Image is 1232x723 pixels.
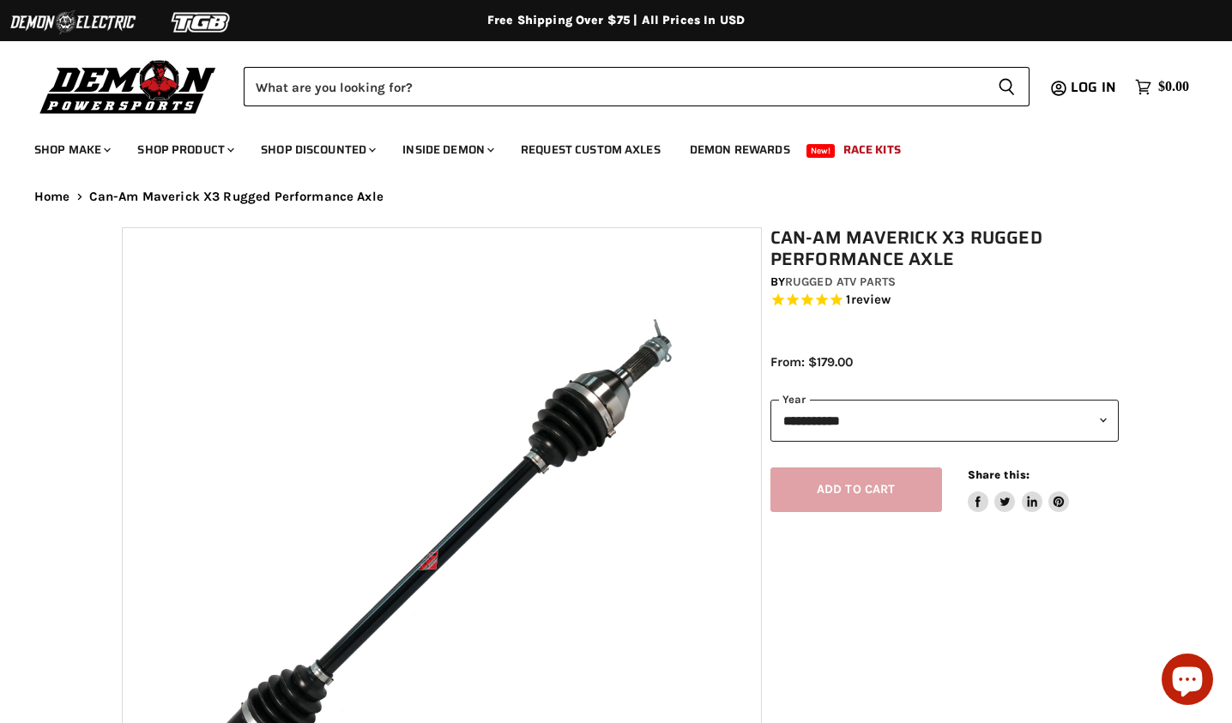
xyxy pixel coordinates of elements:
span: From: $179.00 [770,354,853,370]
img: Demon Electric Logo 2 [9,6,137,39]
span: 1 reviews [846,292,891,308]
span: $0.00 [1158,79,1189,95]
span: New! [806,144,836,158]
h1: Can-Am Maverick X3 Rugged Performance Axle [770,227,1120,270]
a: Shop Make [21,132,121,167]
form: Product [244,67,1030,106]
img: TGB Logo 2 [137,6,266,39]
a: $0.00 [1126,75,1198,99]
button: Search [984,67,1030,106]
a: Shop Product [124,132,245,167]
div: by [770,273,1120,292]
a: Race Kits [830,132,914,167]
ul: Main menu [21,125,1185,167]
input: Search [244,67,984,106]
a: Shop Discounted [248,132,386,167]
inbox-online-store-chat: Shopify online store chat [1157,654,1218,709]
span: Rated 5.0 out of 5 stars 1 reviews [770,292,1120,310]
a: Demon Rewards [677,132,803,167]
select: year [770,400,1120,442]
span: Can-Am Maverick X3 Rugged Performance Axle [89,190,383,204]
span: Share this: [968,468,1030,481]
a: Log in [1063,80,1126,95]
a: Request Custom Axles [508,132,673,167]
a: Inside Demon [390,132,504,167]
img: Demon Powersports [34,56,222,117]
span: Log in [1071,76,1116,98]
aside: Share this: [968,467,1070,513]
a: Rugged ATV Parts [785,274,896,289]
a: Home [34,190,70,204]
span: review [851,292,891,308]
